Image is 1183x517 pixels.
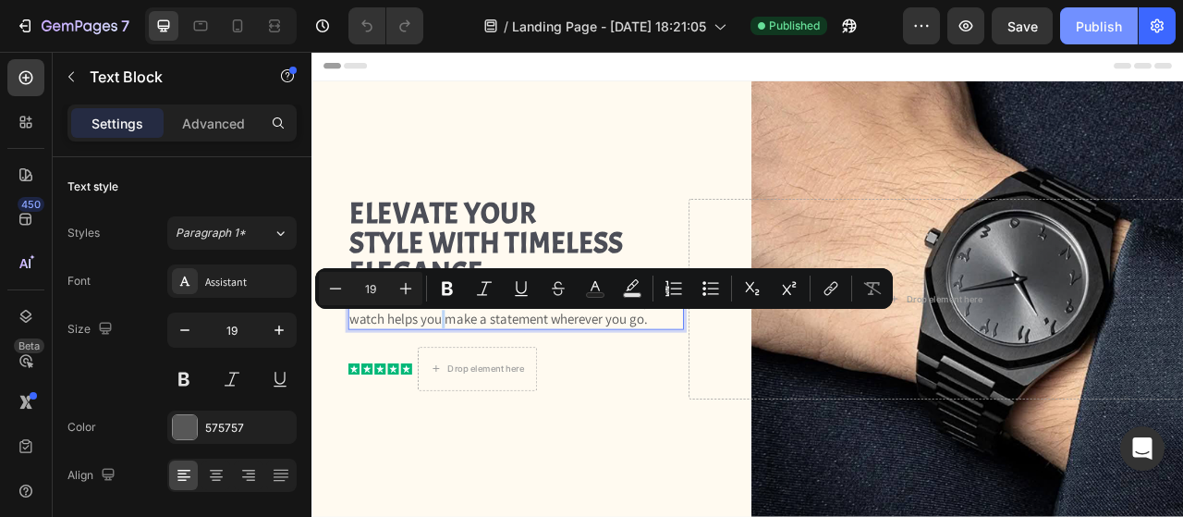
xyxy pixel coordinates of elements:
[67,419,96,436] div: Color
[67,273,91,289] div: Font
[18,197,44,212] div: 450
[992,7,1053,44] button: Save
[7,7,138,44] button: 7
[182,114,245,133] p: Advanced
[311,52,1183,517] iframe: Design area
[205,420,292,437] div: 575757
[91,114,143,133] p: Settings
[67,463,119,488] div: Align
[90,66,247,88] p: Text Block
[1076,17,1122,36] div: Publish
[1060,7,1138,44] button: Publish
[167,216,297,250] button: Paragraph 1*
[67,225,100,241] div: Styles
[504,17,508,36] span: /
[756,308,854,323] div: Drop element here
[315,268,893,309] div: Editor contextual toolbar
[121,15,129,37] p: 7
[1007,18,1038,34] span: Save
[1120,426,1165,471] div: Open Intercom Messenger
[205,274,292,290] div: Assistant
[176,225,246,241] span: Paragraph 1*
[348,7,423,44] div: Undo/Redo
[67,178,118,195] div: Text style
[769,18,820,34] span: Published
[67,317,116,342] div: Size
[14,339,44,353] div: Beta
[512,17,706,36] span: Landing Page - [DATE] 18:21:05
